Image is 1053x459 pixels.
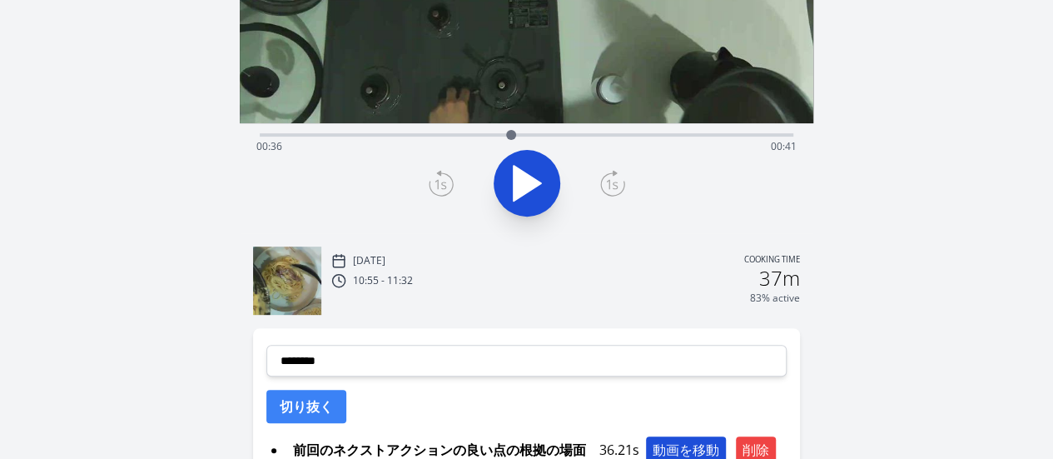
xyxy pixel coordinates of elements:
[353,274,413,287] p: 10:55 - 11:32
[256,139,282,153] span: 00:36
[759,268,800,288] h2: 37m
[771,139,797,153] span: 00:41
[266,390,346,423] button: 切り抜く
[353,254,385,267] p: [DATE]
[744,253,800,268] p: Cooking time
[750,292,800,305] p: 83% active
[253,247,321,315] img: 250823015602_thumb.jpeg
